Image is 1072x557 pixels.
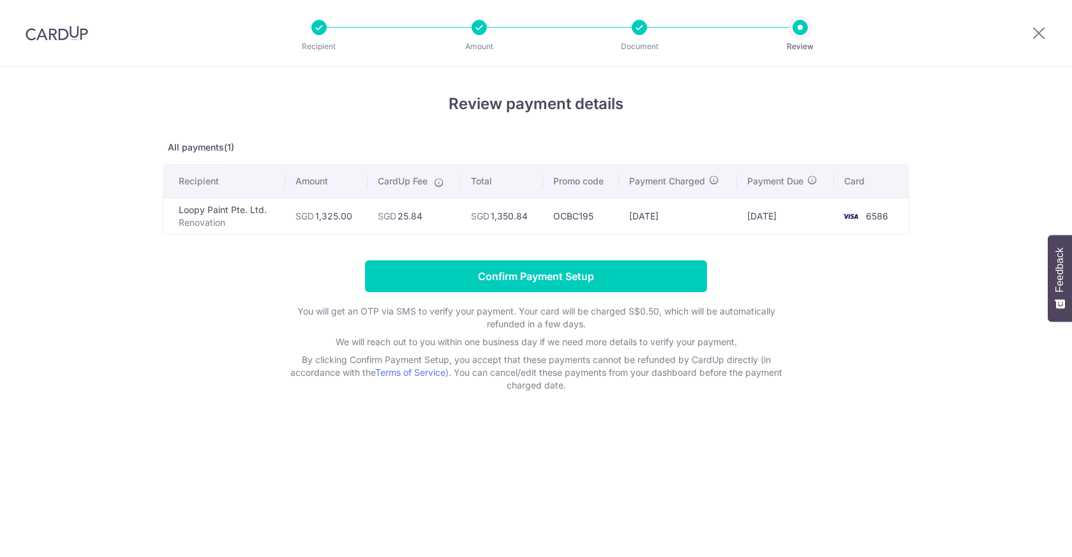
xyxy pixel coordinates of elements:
td: Loopy Paint Pte. Ltd. [163,198,285,234]
span: SGD [295,211,314,221]
span: Payment Charged [629,175,705,188]
p: Amount [432,40,526,53]
td: 1,350.84 [461,198,544,234]
h4: Review payment details [163,93,909,115]
span: SGD [471,211,489,221]
th: Card [834,165,909,198]
p: Document [592,40,687,53]
td: 1,325.00 [285,198,368,234]
img: <span class="translation_missing" title="translation missing: en.account_steps.new_confirm_form.b... [838,209,863,224]
p: You will get an OTP via SMS to verify your payment. Your card will be charged S$0.50, which will ... [281,305,791,330]
button: Feedback - Show survey [1048,235,1072,322]
p: Renovation [179,216,275,229]
td: [DATE] [619,198,737,234]
a: Terms of Service [375,367,445,378]
p: Review [753,40,847,53]
p: By clicking Confirm Payment Setup, you accept that these payments cannot be refunded by CardUp di... [281,353,791,392]
th: Total [461,165,544,198]
td: 25.84 [368,198,461,234]
p: We will reach out to you within one business day if we need more details to verify your payment. [281,336,791,348]
span: Payment Due [747,175,803,188]
th: Recipient [163,165,285,198]
th: Promo code [543,165,619,198]
td: [DATE] [737,198,834,234]
th: Amount [285,165,368,198]
span: CardUp Fee [378,175,428,188]
p: Recipient [272,40,366,53]
span: 6586 [866,211,888,221]
p: All payments(1) [163,141,909,154]
input: Confirm Payment Setup [365,260,707,292]
span: Feedback [1054,248,1066,292]
img: CardUp [26,26,88,41]
span: SGD [378,211,396,221]
td: OCBC195 [543,198,619,234]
